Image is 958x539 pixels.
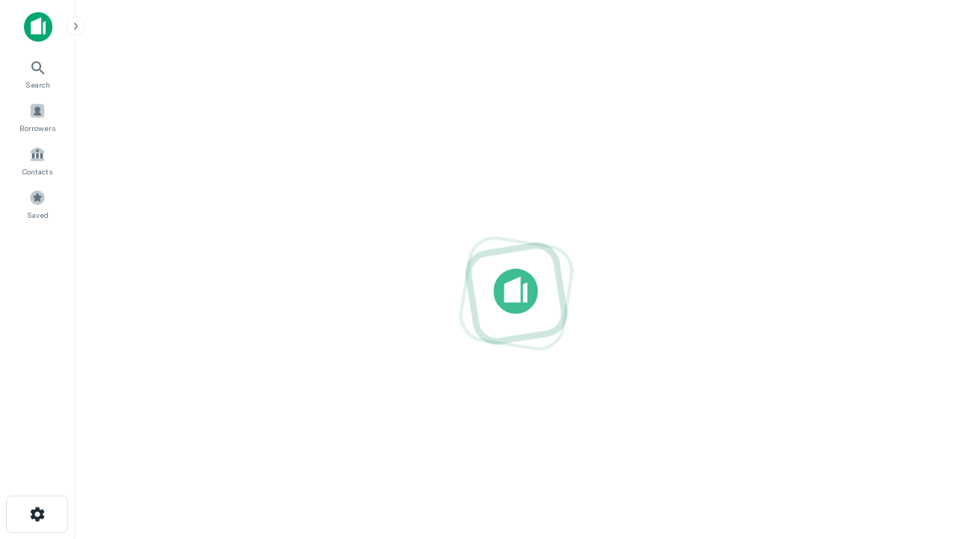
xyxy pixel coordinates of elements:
span: Search [25,79,50,91]
iframe: Chat Widget [883,419,958,491]
span: Saved [27,209,49,221]
a: Borrowers [4,97,70,137]
span: Contacts [22,165,52,177]
img: capitalize-icon.png [24,12,52,42]
a: Contacts [4,140,70,180]
a: Search [4,53,70,94]
a: Saved [4,183,70,224]
span: Borrowers [19,122,55,134]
